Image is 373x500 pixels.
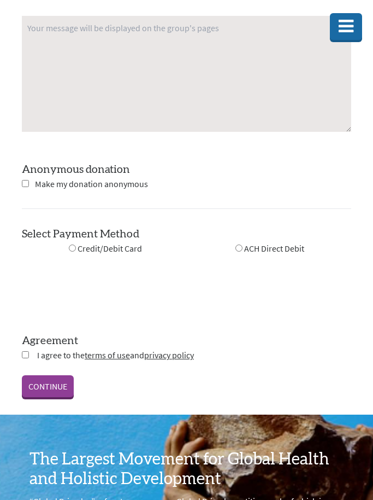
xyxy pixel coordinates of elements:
[29,450,344,489] h3: The Largest Movement for Global Health and Holistic Development
[78,243,142,254] span: Credit/Debit Card
[22,333,351,348] label: Agreement
[37,350,194,361] span: I agree to the and
[85,350,130,361] a: terms of use
[22,375,74,397] a: CONTINUE
[22,164,130,175] label: Anonymous donation
[144,350,194,361] a: privacy policy
[244,243,304,254] span: ACH Direct Debit
[22,229,139,240] label: Select Payment Method
[22,269,188,311] iframe: reCAPTCHA
[35,178,148,189] span: Make my donation anonymous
